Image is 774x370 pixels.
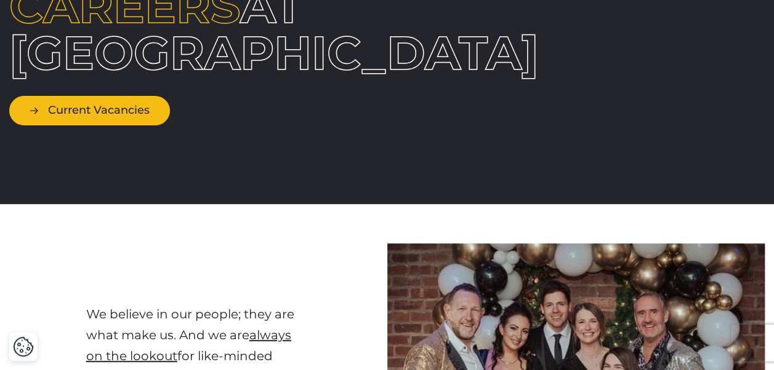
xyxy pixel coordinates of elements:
[13,336,34,357] button: Cookie Settings
[86,328,291,363] a: always on the lookout
[9,96,170,125] a: Current Vacancies
[13,336,34,357] img: Revisit consent button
